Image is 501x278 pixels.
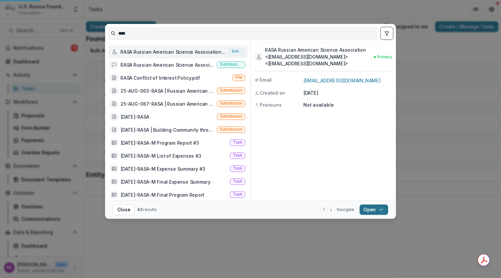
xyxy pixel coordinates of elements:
[121,152,202,159] div: [DATE]-RASA-M List of Expenses #3
[121,178,211,185] div: [DATE]-RASA-M Final Expense Summary
[113,204,135,215] button: Close
[220,62,242,67] span: Submission comment
[303,102,392,108] p: Not available
[121,100,215,107] div: 25-AUG-087-RASA | Russian American Science Association - 2025 - Grant Proposal Application ([DATE])
[232,49,242,54] span: Entity user
[121,113,149,120] div: [DATE]-RASA
[220,127,242,132] span: Submission
[377,54,392,60] span: Primary
[233,140,242,145] span: Task
[121,74,200,81] div: RASA Conflict of Interest Policy.pdf
[121,126,215,133] div: [DATE]-RASA | Building Community through T-invariant: A Media Platform for [DEMOGRAPHIC_DATA] Sci...
[303,90,392,96] p: [DATE]
[359,204,388,215] button: Open
[121,87,215,94] div: 25-AUG-063-RASA | Russian American Science Association - 2025 - Grant Proposal Application ([DATE])
[303,78,380,83] a: [EMAIL_ADDRESS][DOMAIN_NAME]
[260,77,272,83] span: Email
[260,102,281,108] span: Pronouns
[236,75,242,80] span: File
[143,207,157,212] span: results
[220,114,242,119] span: Submission
[265,47,371,67] div: RASA Russian American Science Association <[EMAIL_ADDRESS][DOMAIN_NAME]> <[EMAIL_ADDRESS][DOMAIN_...
[380,27,393,40] button: toggle filters
[233,179,242,184] span: Task
[233,153,242,158] span: Task
[220,88,242,93] span: Submission
[233,166,242,171] span: Task
[121,165,205,172] div: [DATE]-RASA-M Expense Summary #3
[260,90,285,96] span: Created on
[220,101,242,106] span: Submission
[233,192,242,197] span: Task
[121,139,199,146] div: [DATE]-RASA-M Program Report #3
[121,191,204,198] div: [DATE]-RASA-M Final Program Report
[121,48,227,55] div: RASA Russian American Science Association <[EMAIL_ADDRESS][DOMAIN_NAME]> <[EMAIL_ADDRESS][DOMAIN_...
[137,207,143,212] span: 43
[121,61,215,68] div: RASA Russian American Science Association &lt;[EMAIL_ADDRESS][DOMAIN_NAME]&gt; &lt;[EMAIL_ADDRESS...
[337,207,354,213] span: Navigate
